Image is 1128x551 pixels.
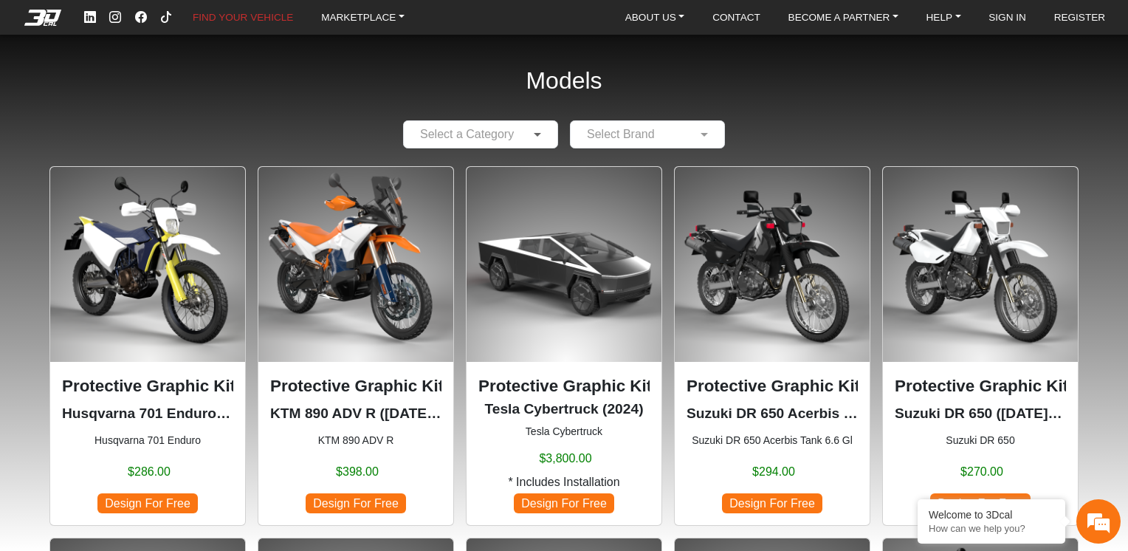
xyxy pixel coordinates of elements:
[315,7,410,28] a: MARKETPLACE
[619,7,691,28] a: ABOUT US
[752,463,795,481] span: $294.00
[930,493,1031,513] span: Design For Free
[478,424,650,439] small: Tesla Cybertruck
[674,166,870,526] div: Suzuki DR 650 Acerbis Tank 6.6 Gl
[929,523,1054,534] p: How can we help you?
[929,509,1054,521] div: Welcome to 3Dcal
[687,403,858,425] p: Suzuki DR 650 Acerbis Tank 6.6 Gl (1996-2024)
[687,433,858,448] small: Suzuki DR 650 Acerbis Tank 6.6 Gl
[50,167,245,362] img: 701 Enduronull2016-2024
[983,7,1032,28] a: SIGN IN
[62,433,233,448] small: Husqvarna 701 Enduro
[895,433,1066,448] small: Suzuki DR 650
[1048,7,1112,28] a: REGISTER
[467,167,661,362] img: Cybertrucknull2024
[270,374,441,399] p: Protective Graphic Kit
[478,374,650,399] p: Protective Graphic Kit
[722,493,822,513] span: Design For Free
[882,166,1079,526] div: Suzuki DR 650
[258,166,454,526] div: KTM 890 ADV R
[466,166,662,526] div: Tesla Cybertruck
[270,403,441,425] p: KTM 890 ADV R (2023-2025)
[514,493,614,513] span: Design For Free
[62,374,233,399] p: Protective Graphic Kit
[49,166,246,526] div: Husqvarna 701 Enduro
[783,7,904,28] a: BECOME A PARTNER
[526,47,602,114] h2: Models
[306,493,406,513] span: Design For Free
[62,403,233,425] p: Husqvarna 701 Enduro (2016-2024)
[687,374,858,399] p: Protective Graphic Kit
[895,403,1066,425] p: Suzuki DR 650 (1996-2024)
[508,473,619,491] span: * Includes Installation
[187,7,299,28] a: FIND YOUR VEHICLE
[539,450,591,468] span: $3,800.00
[258,167,453,362] img: 890 ADV R null2023-2025
[128,463,171,481] span: $286.00
[478,399,650,420] p: Tesla Cybertruck (2024)
[921,7,967,28] a: HELP
[960,463,1003,481] span: $270.00
[675,167,870,362] img: DR 650Acerbis Tank 6.6 Gl1996-2024
[336,463,379,481] span: $398.00
[270,433,441,448] small: KTM 890 ADV R
[97,493,198,513] span: Design For Free
[883,167,1078,362] img: DR 6501996-2024
[895,374,1066,399] p: Protective Graphic Kit
[706,7,766,28] a: CONTACT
